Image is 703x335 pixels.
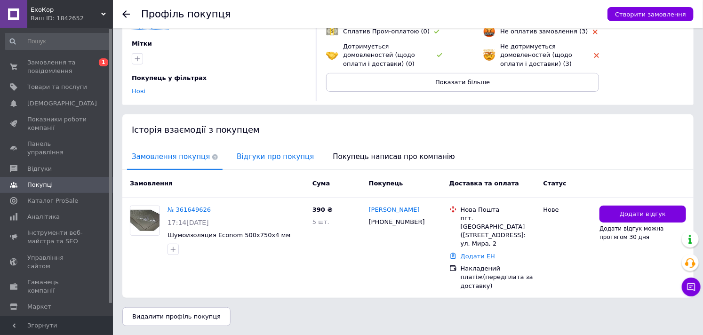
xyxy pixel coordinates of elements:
span: Додати відгук [620,210,666,219]
img: rating-tag-type [434,30,439,34]
img: Фото товару [130,210,160,231]
span: Показники роботи компанії [27,115,87,132]
button: Створити замовлення [607,7,694,21]
img: rating-tag-type [594,53,599,58]
span: Не оплатив замовлення (3) [500,28,588,35]
span: Панель управління [27,140,87,157]
span: Мітки [132,40,152,47]
span: Доставка та оплата [449,180,519,187]
button: Додати відгук [599,206,686,223]
a: [PERSON_NAME] [369,206,420,215]
span: 17:14[DATE] [168,219,209,226]
span: Замовлення покупця [127,145,223,169]
h1: Профіль покупця [141,8,231,20]
span: Інструменти веб-майстра та SEO [27,229,87,246]
a: Додати ЕН [461,253,495,260]
div: Ваш ID: 1842652 [31,14,113,23]
span: Замовлення та повідомлення [27,58,87,75]
span: Додати відгук можна протягом 30 дня [599,225,664,240]
div: Повернутися назад [122,10,130,18]
div: [PHONE_NUMBER] [367,216,427,228]
img: emoji [326,25,338,38]
img: rating-tag-type [437,53,442,57]
span: Каталог ProSale [27,197,78,205]
button: Показати більше [326,73,599,92]
span: Сплатив Пром-оплатою (0) [343,28,430,35]
span: [DEMOGRAPHIC_DATA] [27,99,97,108]
span: Видалити профіль покупця [132,313,221,320]
span: Показати більше [435,79,490,86]
span: Статус [543,180,567,187]
div: Нова Пошта [461,206,536,214]
span: Створити замовлення [615,11,686,18]
span: Відгуки [27,165,52,173]
div: Покупець у фільтрах [132,74,304,82]
input: Пошук [5,33,111,50]
span: Маркет [27,303,51,311]
span: ЕхоКор [31,6,101,14]
span: 1 [99,58,108,66]
span: Дотримується домовленостей (щодо оплати і доставки) (0) [343,43,415,67]
span: Замовлення [130,180,172,187]
img: emoji [483,49,495,61]
span: Не дотримується домовленостей (щодо оплати і доставки) (3) [500,43,572,67]
span: Відгуки про покупця [232,145,319,169]
span: Покупець написав про компанію [328,145,460,169]
div: Накладений платіж(передплата за доставку) [461,264,536,290]
a: Шумоизоляция Econom 500x750x4 мм [168,231,290,239]
span: Cума [312,180,330,187]
img: emoji [483,25,495,38]
span: 5 шт. [312,218,329,225]
span: Управління сайтом [27,254,87,271]
span: Історія взаємодії з покупцем [132,125,260,135]
span: Покупці [27,181,53,189]
span: Аналітика [27,213,60,221]
button: Чат з покупцем [682,278,701,296]
span: 390 ₴ [312,206,333,213]
span: Гаманець компанії [27,278,87,295]
a: Фото товару [130,206,160,236]
a: Нові [132,88,145,95]
div: Нове [543,206,592,214]
button: Видалити профіль покупця [122,307,231,326]
div: пгт. [GEOGRAPHIC_DATA] ([STREET_ADDRESS]: ул. Мира, 2 [461,214,536,248]
a: № 361649626 [168,206,211,213]
img: emoji [326,49,338,61]
span: Товари та послуги [27,83,87,91]
img: rating-tag-type [593,30,598,34]
span: Покупець [369,180,403,187]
